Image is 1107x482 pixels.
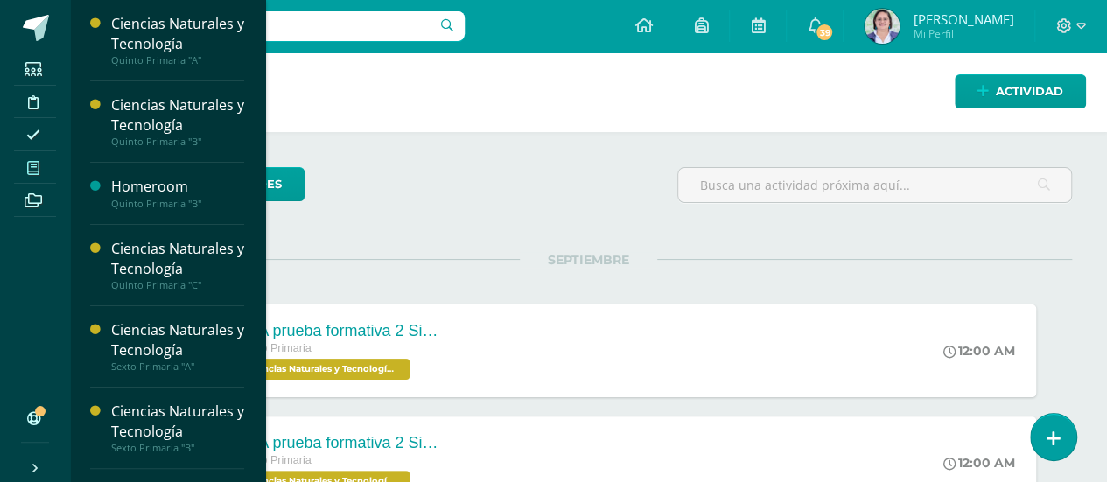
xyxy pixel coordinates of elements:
input: Busca una actividad próxima aquí... [678,168,1071,202]
div: Ciencias Naturales y Tecnología [111,95,244,136]
input: Busca un usuario... [81,11,465,41]
span: 39 [815,23,834,42]
div: Quinto Primaria "C" [111,279,244,291]
div: 12:00 AM [943,343,1015,359]
div: Ciencias Naturales y Tecnología [111,402,244,442]
div: 12:00 AM [943,455,1015,471]
span: Quinto Primaria [235,454,312,466]
div: PMA prueba formativa 2 Sistema respiratorio, sistema circulatorio y excretor [235,322,445,340]
a: Ciencias Naturales y TecnologíaSexto Primaria "B" [111,402,244,454]
span: [PERSON_NAME] [913,10,1013,28]
span: Quinto Primaria [235,342,312,354]
a: Ciencias Naturales y TecnologíaQuinto Primaria "B" [111,95,244,148]
a: Actividad [955,74,1086,108]
div: PMA prueba formativa 2 Sistema respiratorio, sistema circulatorio y excretor [235,434,445,452]
span: Actividad [996,75,1063,108]
div: Ciencias Naturales y Tecnología [111,239,244,279]
span: SEPTIEMBRE [520,252,657,268]
div: Quinto Primaria "B" [111,198,244,210]
a: HomeroomQuinto Primaria "B" [111,177,244,209]
div: Sexto Primaria "B" [111,442,244,454]
span: Mi Perfil [913,26,1013,41]
div: Ciencias Naturales y Tecnología [111,14,244,54]
a: Ciencias Naturales y TecnologíaQuinto Primaria "A" [111,14,244,66]
div: Ciencias Naturales y Tecnología [111,320,244,360]
div: Homeroom [111,177,244,197]
img: cb6240ca9060cd5322fbe56422423029.png [865,9,900,44]
h1: Actividades [91,52,1086,132]
div: Quinto Primaria "A" [111,54,244,66]
div: Quinto Primaria "B" [111,136,244,148]
a: Ciencias Naturales y TecnologíaSexto Primaria "A" [111,320,244,373]
span: Ciencias Naturales y Tecnología 'C' [235,359,410,380]
a: Ciencias Naturales y TecnologíaQuinto Primaria "C" [111,239,244,291]
div: Sexto Primaria "A" [111,360,244,373]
